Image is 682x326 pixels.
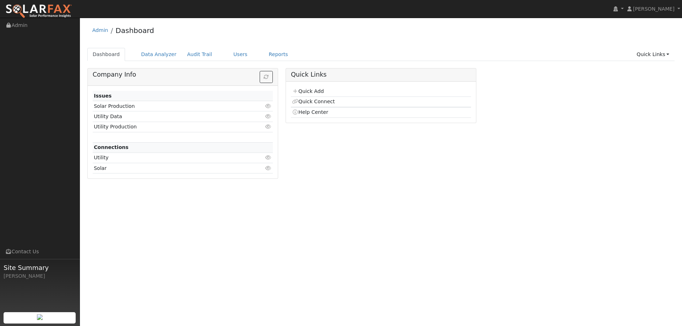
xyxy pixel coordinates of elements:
span: [PERSON_NAME] [633,6,675,12]
a: Quick Add [292,88,324,94]
td: Solar [93,163,244,173]
a: Audit Trail [182,48,217,61]
td: Utility [93,153,244,163]
h5: Quick Links [291,71,471,78]
a: Quick Connect [292,99,335,104]
span: Site Summary [4,263,76,272]
i: Click to view [265,155,272,160]
h5: Company Info [93,71,273,78]
a: Users [228,48,253,61]
td: Utility Production [93,122,244,132]
div: [PERSON_NAME] [4,272,76,280]
i: Click to view [265,104,272,109]
img: SolarFax [5,4,72,19]
img: retrieve [37,314,43,320]
strong: Issues [94,93,112,99]
a: Admin [92,27,108,33]
a: Quick Links [631,48,675,61]
i: Click to view [265,124,272,129]
a: Help Center [292,109,328,115]
td: Utility Data [93,111,244,122]
i: Click to view [265,114,272,119]
i: Click to view [265,166,272,171]
a: Dashboard [115,26,154,35]
a: Reports [264,48,293,61]
td: Solar Production [93,101,244,111]
a: Data Analyzer [136,48,182,61]
a: Dashboard [87,48,125,61]
strong: Connections [94,144,129,150]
